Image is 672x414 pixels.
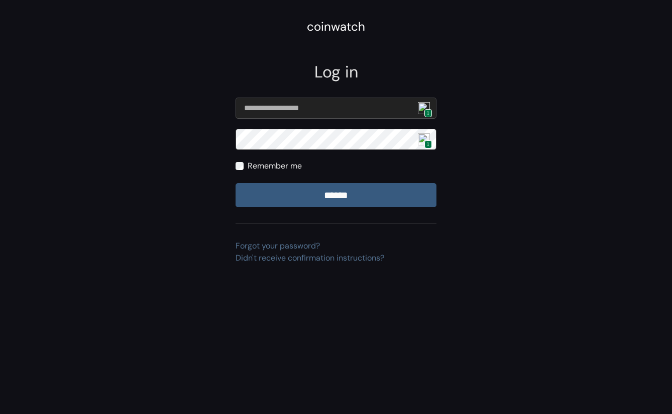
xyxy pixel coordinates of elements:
[236,62,436,81] h2: Log in
[248,160,302,172] label: Remember me
[424,109,432,118] span: 1
[307,23,365,33] a: coinwatch
[424,140,432,149] span: 1
[236,240,320,251] a: Forgot your password?
[307,18,365,36] div: coinwatch
[418,133,430,145] img: npw-badge-icon.svg
[236,253,384,263] a: Didn't receive confirmation instructions?
[418,102,430,114] img: npw-badge-icon.svg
